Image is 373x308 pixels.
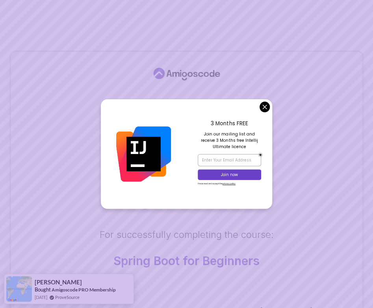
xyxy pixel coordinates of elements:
[35,286,51,293] span: Bought
[100,228,274,241] p: For successfully completing the course:
[27,118,346,132] h2: Certificate
[35,279,82,286] span: [PERSON_NAME]
[55,294,80,301] a: ProveSource
[35,294,47,301] span: [DATE]
[100,254,274,268] p: Spring Boot for Beginners
[6,276,32,302] img: provesource social proof notification image
[52,287,116,293] a: Amigoscode PRO Membership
